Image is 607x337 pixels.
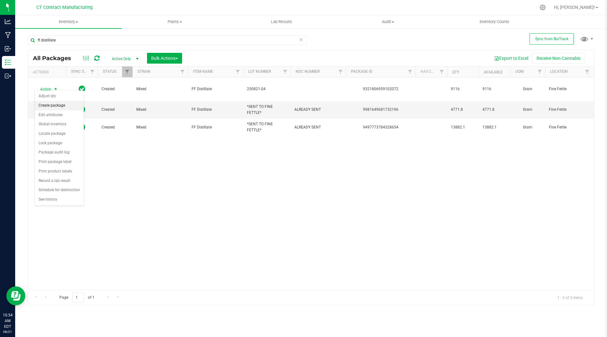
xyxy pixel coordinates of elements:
p: 08/21 [3,329,12,334]
a: Filter [122,66,132,77]
span: All Packages [33,55,77,62]
a: Filter [335,66,346,77]
input: Search Package ID, Item Name, SKU, Lot or Part Number... [28,35,306,45]
iframe: Resource center [6,286,25,305]
span: 4771.8 [482,107,506,113]
a: UOM [515,69,524,74]
input: 1 [72,293,84,303]
a: Filter [87,66,98,77]
span: ALREADY SENT [294,107,342,113]
button: Receive Non-Cannabis [532,53,585,64]
inline-svg: Manufacturing [5,32,11,38]
span: 13882.1 [451,124,475,130]
div: 9321806959102072 [345,86,416,92]
a: Sync Status [71,69,95,74]
li: Schedule for destruction [35,185,84,195]
span: FF Distillate [192,107,239,113]
a: Lab Results [228,15,335,28]
li: Adjust qty [35,91,84,101]
div: 9981649681732196 [345,107,416,113]
span: ALREADY SENT [294,124,342,130]
button: Bulk Actions [147,53,182,64]
a: Filter [405,66,415,77]
span: Clear [299,35,303,44]
a: Inventory Counts [441,15,548,28]
a: Available [484,70,503,74]
span: FF Distillate [192,86,239,92]
a: Strain [138,69,150,74]
button: Export to Excel [490,53,532,64]
span: Page of 1 [54,293,100,303]
li: Locate package [35,129,84,139]
a: Status [103,69,116,74]
span: Gram [514,107,541,113]
span: select [52,85,60,94]
span: In Sync [79,84,85,93]
a: Inventory [15,15,122,28]
span: Lab Results [262,19,301,25]
span: Audit [335,19,441,25]
a: Audit [335,15,441,28]
li: Lock package [35,139,84,148]
span: 250821-04 [247,86,287,92]
a: Package ID [351,69,372,74]
inline-svg: Outbound [5,73,11,79]
a: Location [550,69,568,74]
a: Plants [122,15,228,28]
span: Inventory [15,19,122,25]
a: Filter [582,66,592,77]
span: *SENT TO FINE FETTLE* [247,104,287,116]
a: Qty [452,70,459,74]
span: Gram [514,124,541,130]
p: 10:54 AM EDT [3,312,12,329]
li: Create package [35,101,84,110]
div: Actions [33,70,64,74]
span: Created [101,86,129,92]
a: NDC Number [296,69,320,74]
span: Fine Fettle [549,124,589,130]
span: Bulk Actions [151,56,178,61]
span: *SENT TO FINE FETTLE* [247,121,287,133]
a: Filter [437,66,447,77]
span: 9116 [482,86,506,92]
button: Sync from BioTrack [530,33,574,45]
div: 9497773784328654 [345,124,416,130]
a: Filter [535,66,545,77]
span: Plants [122,19,228,25]
li: Record a lab result [35,176,84,186]
span: Gram [514,86,541,92]
span: Mixed [136,124,184,130]
li: See history [35,195,84,204]
li: Edit attributes [35,110,84,120]
a: Filter [177,66,188,77]
span: 1 - 3 of 3 items [552,293,588,302]
span: Mixed [136,107,184,113]
span: 4771.8 [451,107,475,113]
li: Print package label [35,157,84,167]
span: Fine Fettle [549,107,589,113]
li: Package audit log [35,148,84,157]
inline-svg: Analytics [5,18,11,25]
span: Created [101,107,129,113]
inline-svg: Inventory [5,59,11,66]
span: Action [34,85,52,94]
span: CT Contract Manufacturing [36,5,93,10]
span: Inventory Counts [471,19,518,25]
span: Hi, [PERSON_NAME]! [554,5,595,10]
li: Global inventory [35,120,84,129]
th: Has COA [415,66,447,78]
inline-svg: Inbound [5,46,11,52]
span: Mixed [136,86,184,92]
a: Item Name [193,69,213,74]
a: Filter [233,66,243,77]
li: Print product labels [35,167,84,176]
a: Filter [280,66,291,77]
span: FF Distillate [192,124,239,130]
span: 13882.1 [482,124,506,130]
span: Sync from BioTrack [535,37,568,41]
span: Created [101,124,129,130]
span: 9116 [451,86,475,92]
span: Fine Fettle [549,86,589,92]
div: Manage settings [539,4,547,10]
a: Lot Number [248,69,271,74]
